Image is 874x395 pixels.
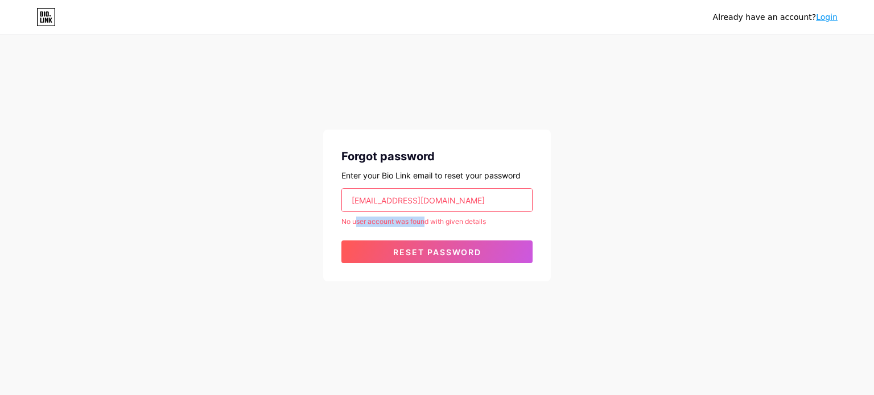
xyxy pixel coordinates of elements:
div: Already have an account? [713,11,838,23]
input: Email [342,189,532,211]
button: Reset password [341,240,533,263]
a: Login [816,13,838,22]
div: Enter your Bio Link email to reset your password [341,169,533,181]
div: Forgot password [341,148,533,165]
div: No user account was found with given details [341,217,533,227]
span: Reset password [393,247,481,257]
